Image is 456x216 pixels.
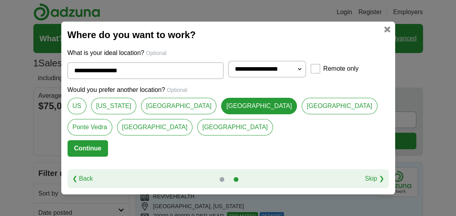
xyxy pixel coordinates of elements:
span: Optional [146,50,167,56]
a: ❮ Back [72,174,93,183]
a: [GEOGRAPHIC_DATA] [221,98,297,114]
button: Continue [68,140,108,157]
a: [GEOGRAPHIC_DATA] [197,119,273,135]
a: Skip ❯ [365,174,384,183]
label: Remote only [323,64,359,73]
p: Would you prefer another location? [68,85,389,95]
a: [GEOGRAPHIC_DATA] [141,98,217,114]
a: [GEOGRAPHIC_DATA] [117,119,193,135]
a: US [68,98,86,114]
span: Optional [167,87,187,93]
p: What is your ideal location? [68,48,389,58]
h2: Where do you want to work? [68,28,389,42]
a: [US_STATE] [91,98,136,114]
a: [GEOGRAPHIC_DATA] [302,98,377,114]
a: Ponte Vedra [68,119,112,135]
